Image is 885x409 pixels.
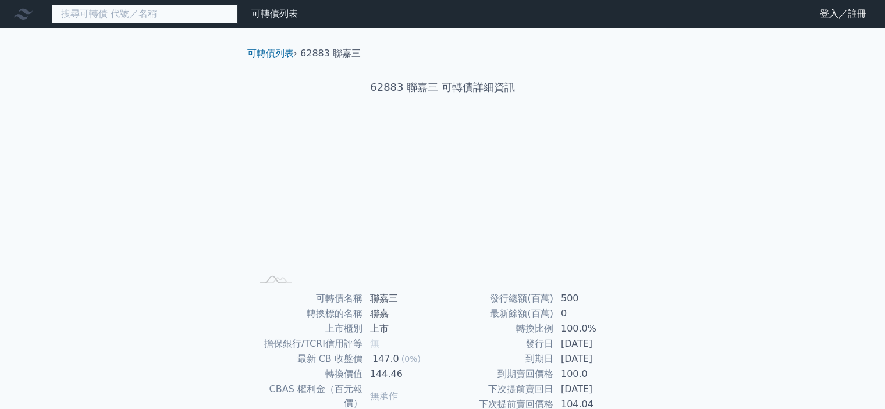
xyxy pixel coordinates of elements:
[252,291,363,306] td: 可轉債名稱
[370,338,379,349] span: 無
[443,321,554,336] td: 轉換比例
[252,351,363,367] td: 最新 CB 收盤價
[811,5,876,23] a: 登入／註冊
[363,291,443,306] td: 聯嘉三
[252,321,363,336] td: 上市櫃別
[443,306,554,321] td: 最新餘額(百萬)
[238,79,648,95] h1: 62883 聯嘉三 可轉債詳細資訊
[443,367,554,382] td: 到期賣回價格
[401,354,421,364] span: (0%)
[363,321,443,336] td: 上市
[554,382,634,397] td: [DATE]
[370,390,398,401] span: 無承作
[51,4,237,24] input: 搜尋可轉債 代號／名稱
[443,336,554,351] td: 發行日
[554,306,634,321] td: 0
[247,48,294,59] a: 可轉債列表
[271,132,620,271] g: Chart
[443,351,554,367] td: 到期日
[252,306,363,321] td: 轉換標的名稱
[554,351,634,367] td: [DATE]
[554,291,634,306] td: 500
[300,47,361,61] li: 62883 聯嘉三
[554,367,634,382] td: 100.0
[252,336,363,351] td: 擔保銀行/TCRI信用評等
[251,8,298,19] a: 可轉債列表
[370,352,401,366] div: 147.0
[247,47,297,61] li: ›
[363,306,443,321] td: 聯嘉
[363,367,443,382] td: 144.46
[554,321,634,336] td: 100.0%
[554,336,634,351] td: [DATE]
[443,291,554,306] td: 發行總額(百萬)
[443,382,554,397] td: 下次提前賣回日
[252,367,363,382] td: 轉換價值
